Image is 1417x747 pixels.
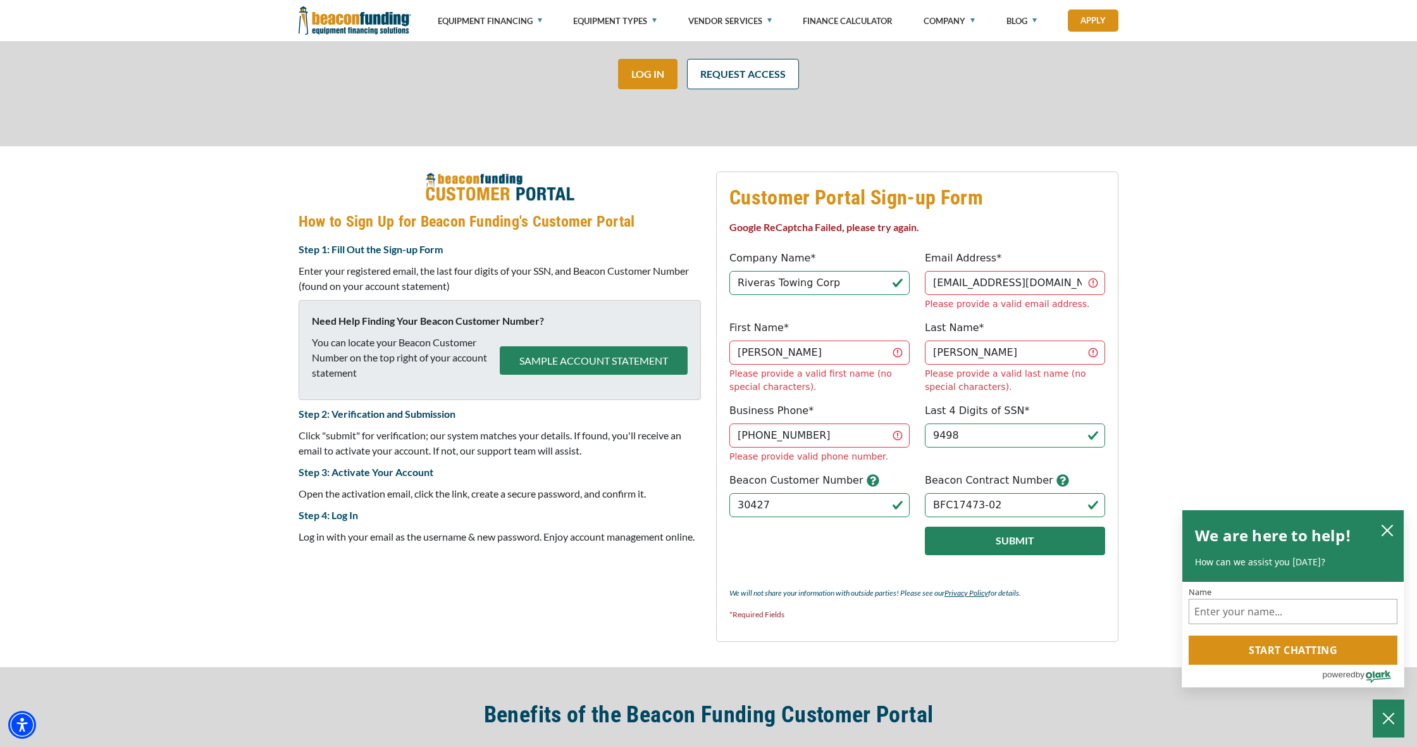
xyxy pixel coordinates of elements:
input: 1234 [925,424,1105,448]
strong: Step 3: Activate Your Account [299,466,433,478]
input: Name [1189,599,1397,624]
div: Please provide a valid email address. [925,298,1105,311]
a: Apply [1068,9,1118,32]
button: SAMPLE ACCOUNT STATEMENT [500,346,688,375]
input: Doe [925,341,1105,365]
input: BFC12345-01 [925,493,1105,517]
p: We will not share your information with outside parties! Please see our for details. [729,586,1105,601]
input: jdoe@gmail.com [925,271,1105,295]
button: button [867,473,879,488]
label: Name [1189,588,1397,596]
label: Beacon Customer Number [729,473,863,488]
p: How can we assist you [DATE]? [1195,556,1391,568]
input: John [729,341,910,365]
span: by [1356,667,1364,682]
input: Beacon Funding [729,271,910,295]
div: Accessibility Menu [8,711,36,739]
button: Close Chatbox [1373,700,1404,738]
h2: Benefits of the Beacon Funding Customer Portal [299,700,1118,729]
h4: How to Sign Up for Beacon Funding's Customer Portal [299,211,701,232]
button: button [1056,473,1069,488]
input: 123456 [729,493,910,517]
h2: We are here to help! [1195,523,1351,548]
button: Submit [925,527,1105,555]
a: LOG IN - open in a new tab [618,59,678,89]
label: First Name* [729,320,789,336]
label: Business Phone* [729,403,814,418]
p: Open the activation email, click the link, create a secure password, and confirm it. [299,486,701,501]
strong: Step 4: Log In [299,509,358,521]
img: How to Sign Up for Beacon Funding's Customer Portal [425,172,574,204]
p: Log in with your email as the username & new password. Enjoy account management online. [299,529,701,544]
a: Privacy Policy [944,588,988,598]
button: Start chatting [1189,636,1397,665]
p: *Required Fields [729,607,1105,622]
label: Company Name* [729,251,815,266]
a: Powered by Olark - open in a new tab [1322,665,1404,687]
div: Please provide valid phone number. [729,450,910,463]
div: Please provide a valid last name (no special characters). [925,367,1105,394]
label: Last Name* [925,320,984,336]
iframe: reCAPTCHA [729,527,883,566]
input: (555) 555-5555 [729,424,910,448]
label: Last 4 Digits of SSN* [925,403,1030,418]
div: Please provide a valid first name (no special characters). [729,367,910,394]
strong: Step 2: Verification and Submission [299,408,455,420]
h3: Customer Portal Sign-up Form [729,185,1105,210]
label: Beacon Contract Number [925,473,1053,488]
strong: Step 1: Fill Out the Sign-up Form [299,243,443,255]
button: close chatbox [1377,521,1397,539]
span: powered [1322,667,1355,682]
p: Google ReCaptcha Failed, please try again. [729,220,1105,235]
div: olark chatbox [1182,510,1404,688]
p: Click "submit" for verification; our system matches your details. If found, you'll receive an ema... [299,428,701,458]
label: Email Address* [925,251,1001,266]
strong: Need Help Finding Your Beacon Customer Number? [312,315,544,327]
a: REQUEST ACCESS [687,59,799,89]
p: Enter your registered email, the last four digits of your SSN, and Beacon Customer Number (found ... [299,263,701,294]
p: You can locate your Beacon Customer Number on the top right of your account statement [312,335,500,380]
